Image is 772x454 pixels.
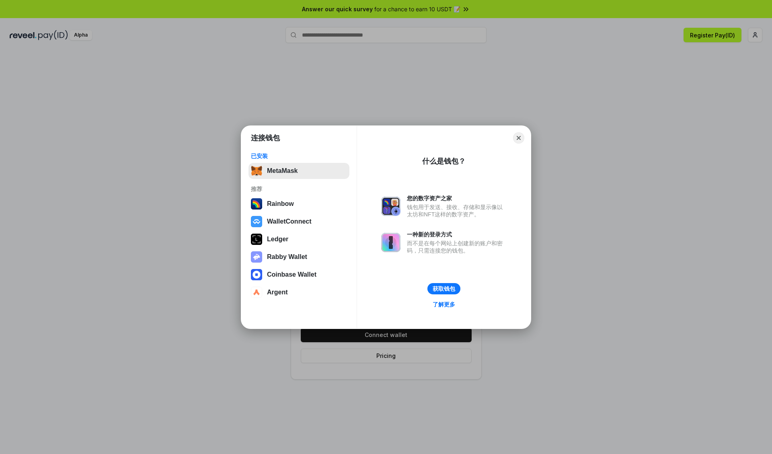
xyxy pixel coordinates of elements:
[251,251,262,263] img: svg+xml,%3Csvg%20xmlns%3D%22http%3A%2F%2Fwww.w3.org%2F2000%2Fsvg%22%20fill%3D%22none%22%20viewBox...
[248,163,349,179] button: MetaMask
[251,269,262,280] img: svg+xml,%3Csvg%20width%3D%2228%22%20height%3D%2228%22%20viewBox%3D%220%200%2028%2028%22%20fill%3D...
[248,231,349,247] button: Ledger
[267,236,288,243] div: Ledger
[267,253,307,261] div: Rabby Wallet
[267,271,316,278] div: Coinbase Wallet
[433,285,455,292] div: 获取钱包
[381,233,400,252] img: svg+xml,%3Csvg%20xmlns%3D%22http%3A%2F%2Fwww.w3.org%2F2000%2Fsvg%22%20fill%3D%22none%22%20viewBox...
[422,156,466,166] div: 什么是钱包？
[407,203,507,218] div: 钱包用于发送、接收、存储和显示像以太坊和NFT这样的数字资产。
[407,231,507,238] div: 一种新的登录方式
[248,196,349,212] button: Rainbow
[248,214,349,230] button: WalletConnect
[267,289,288,296] div: Argent
[251,165,262,177] img: svg+xml,%3Csvg%20fill%3D%22none%22%20height%3D%2233%22%20viewBox%3D%220%200%2035%2033%22%20width%...
[513,132,524,144] button: Close
[248,267,349,283] button: Coinbase Wallet
[251,234,262,245] img: svg+xml,%3Csvg%20xmlns%3D%22http%3A%2F%2Fwww.w3.org%2F2000%2Fsvg%22%20width%3D%2228%22%20height%3...
[251,287,262,298] img: svg+xml,%3Csvg%20width%3D%2228%22%20height%3D%2228%22%20viewBox%3D%220%200%2028%2028%22%20fill%3D...
[248,284,349,300] button: Argent
[427,283,460,294] button: 获取钱包
[267,200,294,207] div: Rainbow
[251,185,347,193] div: 推荐
[248,249,349,265] button: Rabby Wallet
[407,195,507,202] div: 您的数字资产之家
[251,133,280,143] h1: 连接钱包
[251,198,262,210] img: svg+xml,%3Csvg%20width%3D%22120%22%20height%3D%22120%22%20viewBox%3D%220%200%20120%20120%22%20fil...
[267,167,298,175] div: MetaMask
[251,216,262,227] img: svg+xml,%3Csvg%20width%3D%2228%22%20height%3D%2228%22%20viewBox%3D%220%200%2028%2028%22%20fill%3D...
[267,218,312,225] div: WalletConnect
[428,299,460,310] a: 了解更多
[381,197,400,216] img: svg+xml,%3Csvg%20xmlns%3D%22http%3A%2F%2Fwww.w3.org%2F2000%2Fsvg%22%20fill%3D%22none%22%20viewBox...
[407,240,507,254] div: 而不是在每个网站上创建新的账户和密码，只需连接您的钱包。
[433,301,455,308] div: 了解更多
[251,152,347,160] div: 已安装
